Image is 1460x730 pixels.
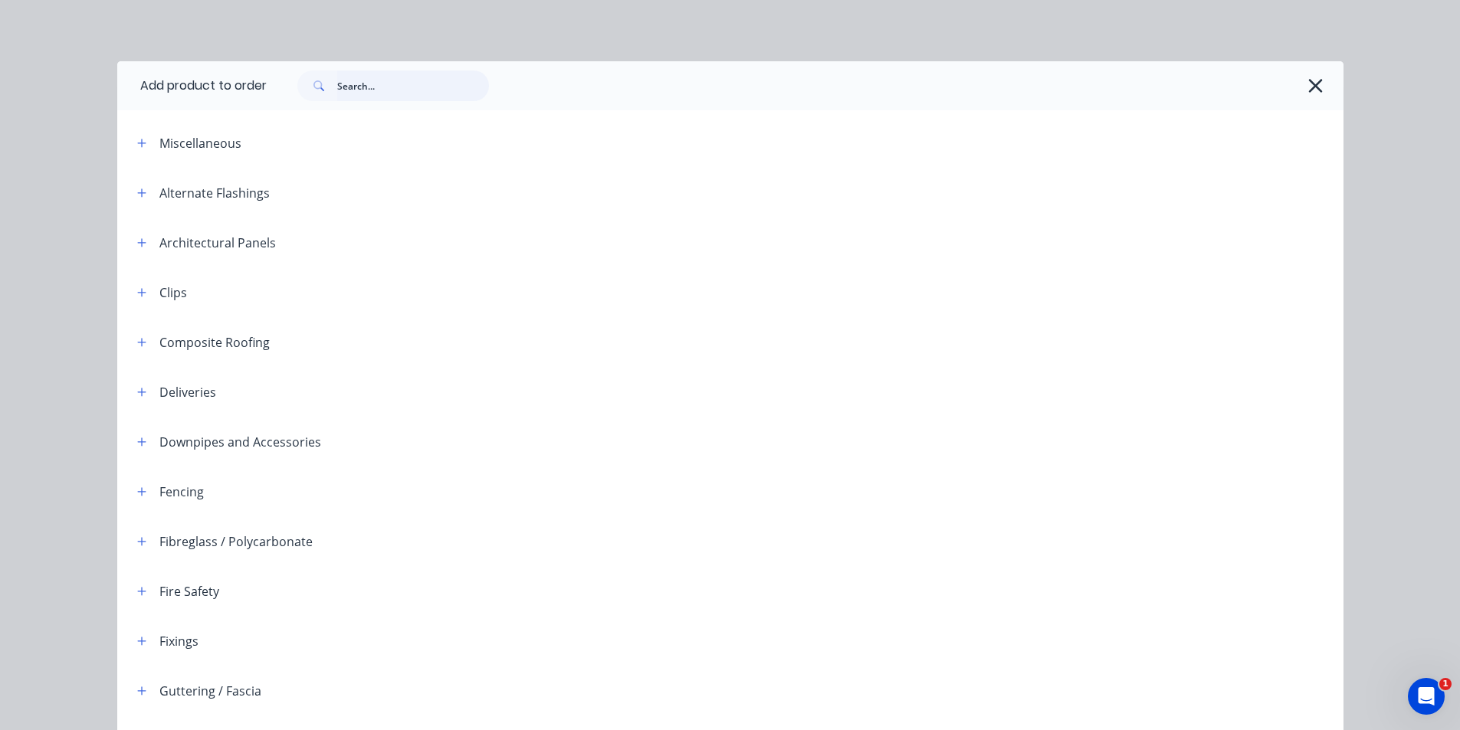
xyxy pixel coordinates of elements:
div: Downpipes and Accessories [159,433,321,451]
iframe: Intercom live chat [1408,678,1445,715]
div: Deliveries [159,383,216,401]
div: Add product to order [117,61,267,110]
div: Fencing [159,483,204,501]
input: Search... [337,70,489,101]
div: Clips [159,283,187,302]
div: Miscellaneous [159,134,241,152]
div: Fire Safety [159,582,219,601]
div: Alternate Flashings [159,184,270,202]
div: Guttering / Fascia [159,682,261,700]
div: Composite Roofing [159,333,270,352]
div: Fixings [159,632,198,650]
div: Architectural Panels [159,234,276,252]
span: 1 [1439,678,1452,690]
div: Fibreglass / Polycarbonate [159,532,313,551]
